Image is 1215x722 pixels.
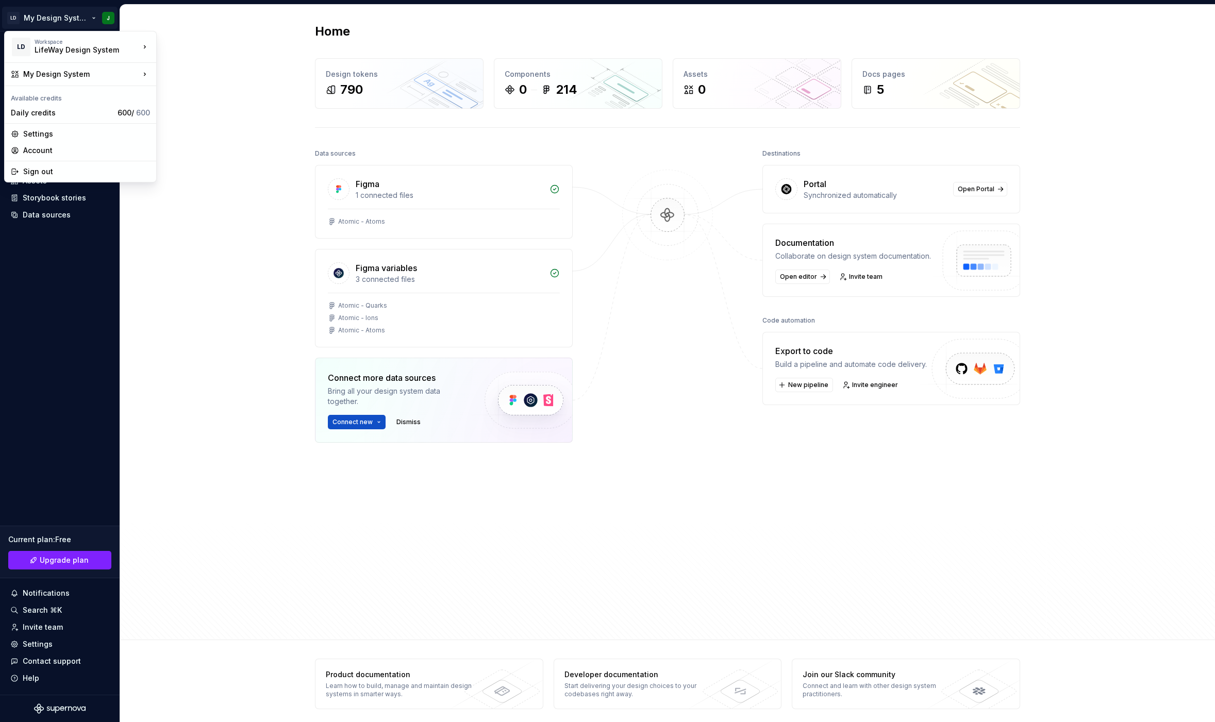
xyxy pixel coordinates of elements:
div: Account [23,145,150,156]
div: Available credits [7,88,154,105]
div: LD [12,38,30,56]
div: Workspace [35,39,140,45]
div: LifeWay Design System [35,45,122,55]
div: My Design System [23,69,140,79]
span: 600 / [118,108,150,117]
span: 600 [136,108,150,117]
div: Settings [23,129,150,139]
div: Sign out [23,166,150,177]
div: Daily credits [11,108,113,118]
